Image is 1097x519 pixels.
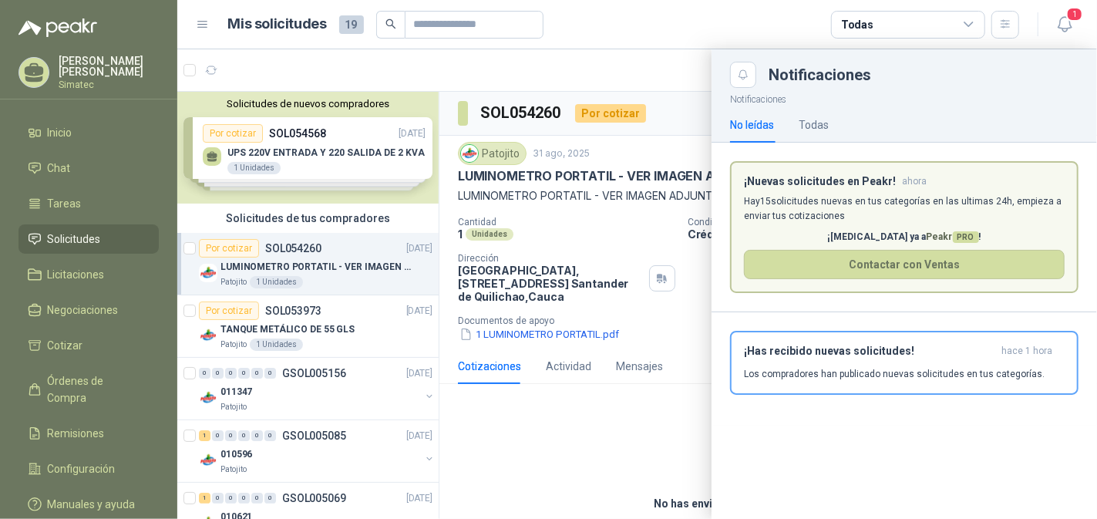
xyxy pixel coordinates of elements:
p: Simatec [59,80,159,89]
span: 1 [1066,7,1083,22]
a: Configuración [19,454,159,484]
span: Cotizar [48,337,83,354]
p: Notificaciones [712,88,1097,107]
a: Negociaciones [19,295,159,325]
h3: ¡Has recibido nuevas solicitudes! [744,345,995,358]
div: Notificaciones [769,67,1078,83]
button: 1 [1051,11,1078,39]
div: Todas [841,16,873,33]
a: Solicitudes [19,224,159,254]
p: Los compradores han publicado nuevas solicitudes en tus categorías. [744,367,1045,381]
p: [PERSON_NAME] [PERSON_NAME] [59,56,159,77]
a: Chat [19,153,159,183]
p: Hay 15 solicitudes nuevas en tus categorías en las ultimas 24h, empieza a enviar tus cotizaciones [744,194,1065,224]
span: Solicitudes [48,231,101,248]
div: No leídas [730,116,774,133]
a: Licitaciones [19,260,159,289]
span: Inicio [48,124,72,141]
span: Órdenes de Compra [48,372,144,406]
span: Peakr [927,231,979,242]
span: Manuales y ayuda [48,496,136,513]
a: Cotizar [19,331,159,360]
span: Remisiones [48,425,105,442]
a: Tareas [19,189,159,218]
button: Contactar con Ventas [744,250,1065,279]
a: Manuales y ayuda [19,490,159,519]
a: Inicio [19,118,159,147]
a: Remisiones [19,419,159,448]
span: PRO [953,231,979,243]
span: ahora [902,175,927,188]
div: Todas [799,116,829,133]
button: ¡Has recibido nuevas solicitudes!hace 1 hora Los compradores han publicado nuevas solicitudes en ... [730,331,1078,395]
span: Licitaciones [48,266,105,283]
h1: Mis solicitudes [228,13,327,35]
span: search [385,19,396,29]
span: Configuración [48,460,116,477]
h3: ¡Nuevas solicitudes en Peakr! [744,175,896,188]
span: Chat [48,160,71,177]
p: ¡[MEDICAL_DATA] ya a ! [744,230,1065,244]
span: hace 1 hora [1001,345,1052,358]
span: Tareas [48,195,82,212]
span: 19 [339,15,364,34]
img: Logo peakr [19,19,97,37]
button: Close [730,62,756,88]
span: Negociaciones [48,302,119,318]
a: Órdenes de Compra [19,366,159,413]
